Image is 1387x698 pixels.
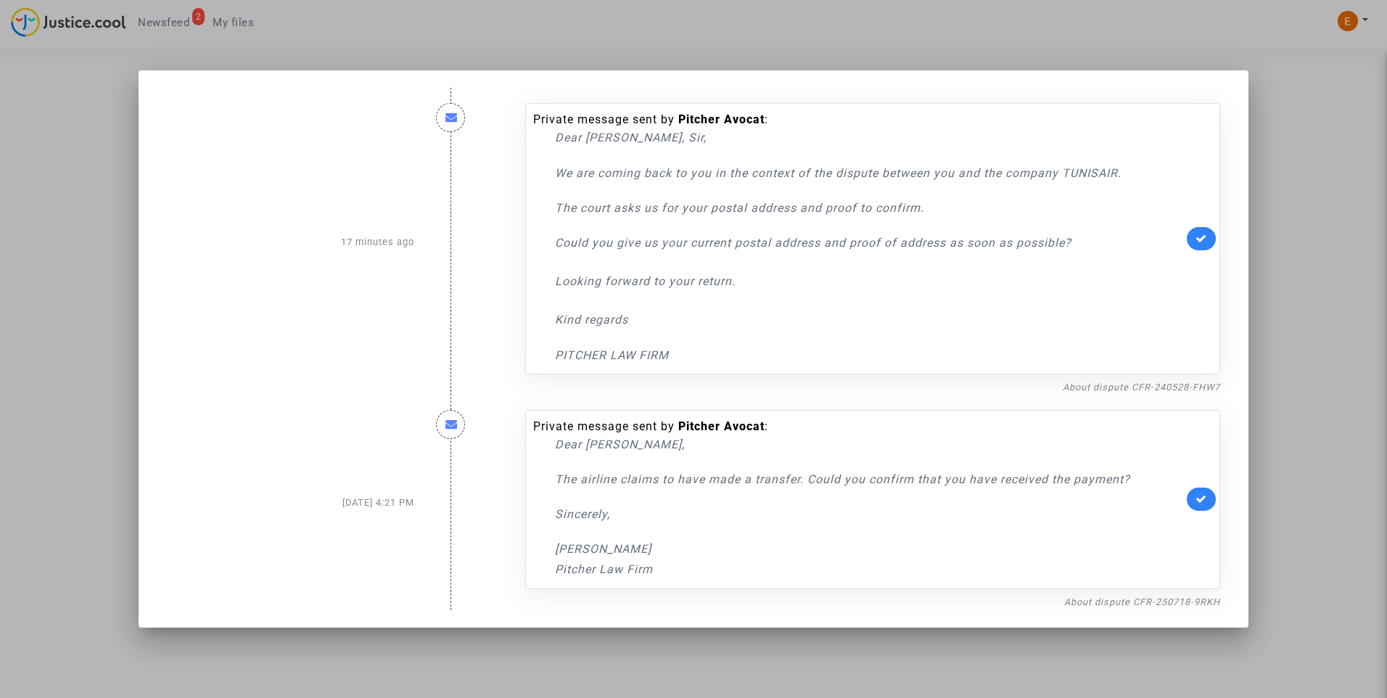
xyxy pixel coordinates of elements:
[678,419,765,433] b: Pitcher Avocat
[555,346,1183,364] p: PITCHER LAW FIRM
[555,164,1183,182] p: We are coming back to you in the context of the dispute between you and the company TUNISAIR.
[555,199,1183,217] p: The court asks us for your postal address and proof to confirm.
[555,540,1183,558] p: [PERSON_NAME]
[555,234,1183,252] p: Could you give us your current postal address and proof of address as soon as possible?
[533,111,1183,364] div: Private message sent by :
[555,311,1183,329] p: Kind regards
[555,560,1183,578] p: Pitcher Law Firm
[555,128,1183,147] p: Dear [PERSON_NAME], Sir,
[555,254,1183,308] p: Looking forward to your return.
[156,395,424,610] div: [DATE] 4:21 PM
[156,89,424,395] div: 17 minutes ago
[533,418,1183,579] div: Private message sent by :
[555,505,1183,523] p: Sincerely,
[555,470,1183,488] p: The airline claims to have made a transfer. Could you confirm that you have received the payment?
[1064,596,1220,607] a: About dispute CFR-250718-9RKH
[678,112,765,126] b: Pitcher Avocat
[555,435,1183,453] p: Dear [PERSON_NAME],
[1063,382,1220,393] a: About dispute CFR-240528-FHW7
